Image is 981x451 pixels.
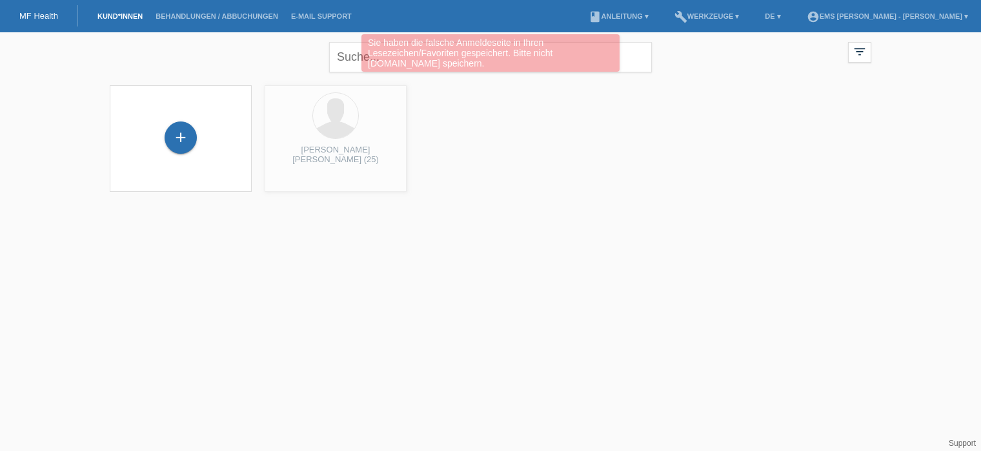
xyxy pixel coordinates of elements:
a: Kund*innen [91,12,149,20]
a: Support [949,439,976,448]
a: account_circleEMS [PERSON_NAME] - [PERSON_NAME] ▾ [800,12,975,20]
i: book [589,10,602,23]
div: [PERSON_NAME] [PERSON_NAME] (25) [275,145,396,165]
i: filter_list [853,45,867,59]
a: Behandlungen / Abbuchungen [149,12,285,20]
a: bookAnleitung ▾ [582,12,655,20]
a: E-Mail Support [285,12,358,20]
a: MF Health [19,11,58,21]
div: Sie haben die falsche Anmeldeseite in Ihren Lesezeichen/Favoriten gespeichert. Bitte nicht [DOMAI... [361,34,620,72]
a: buildWerkzeuge ▾ [668,12,746,20]
div: Kund*in hinzufügen [165,127,196,149]
a: DE ▾ [758,12,787,20]
i: build [674,10,687,23]
i: account_circle [807,10,820,23]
